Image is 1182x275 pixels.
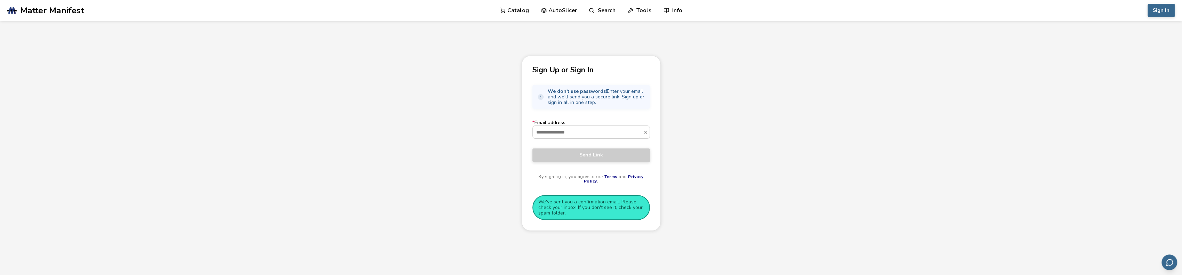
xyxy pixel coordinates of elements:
a: Terms [604,174,618,179]
strong: We don't use passwords! [548,88,607,95]
input: *Email address [533,126,643,138]
p: Sign Up or Sign In [532,66,650,74]
a: Privacy Policy [584,174,644,184]
button: Send feedback via email [1161,254,1177,270]
p: By signing in, you agree to our and . [532,175,650,184]
button: Sign In [1148,4,1175,17]
button: *Email address [643,130,650,135]
span: Matter Manifest [20,6,84,15]
aside: We've sent you a confirmation email. Please check your inbox! If you don't see it, check your spa... [532,195,650,220]
span: Enter your email and we'll send you a secure link. Sign up or sign in all in one step. [548,89,645,105]
label: Email address [532,120,650,139]
button: Send Link [532,148,650,162]
span: Send Link [538,152,645,158]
